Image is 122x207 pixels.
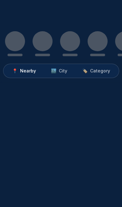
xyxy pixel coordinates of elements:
[20,68,36,74] span: Nearby
[75,65,118,76] button: 🏷️Category
[5,65,43,76] button: 📍Nearby
[82,68,88,74] span: 🏷️
[90,68,110,74] span: Category
[59,68,67,74] span: City
[51,68,56,74] span: 🏙️
[43,65,75,76] button: 🏙️City
[12,68,18,74] span: 📍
